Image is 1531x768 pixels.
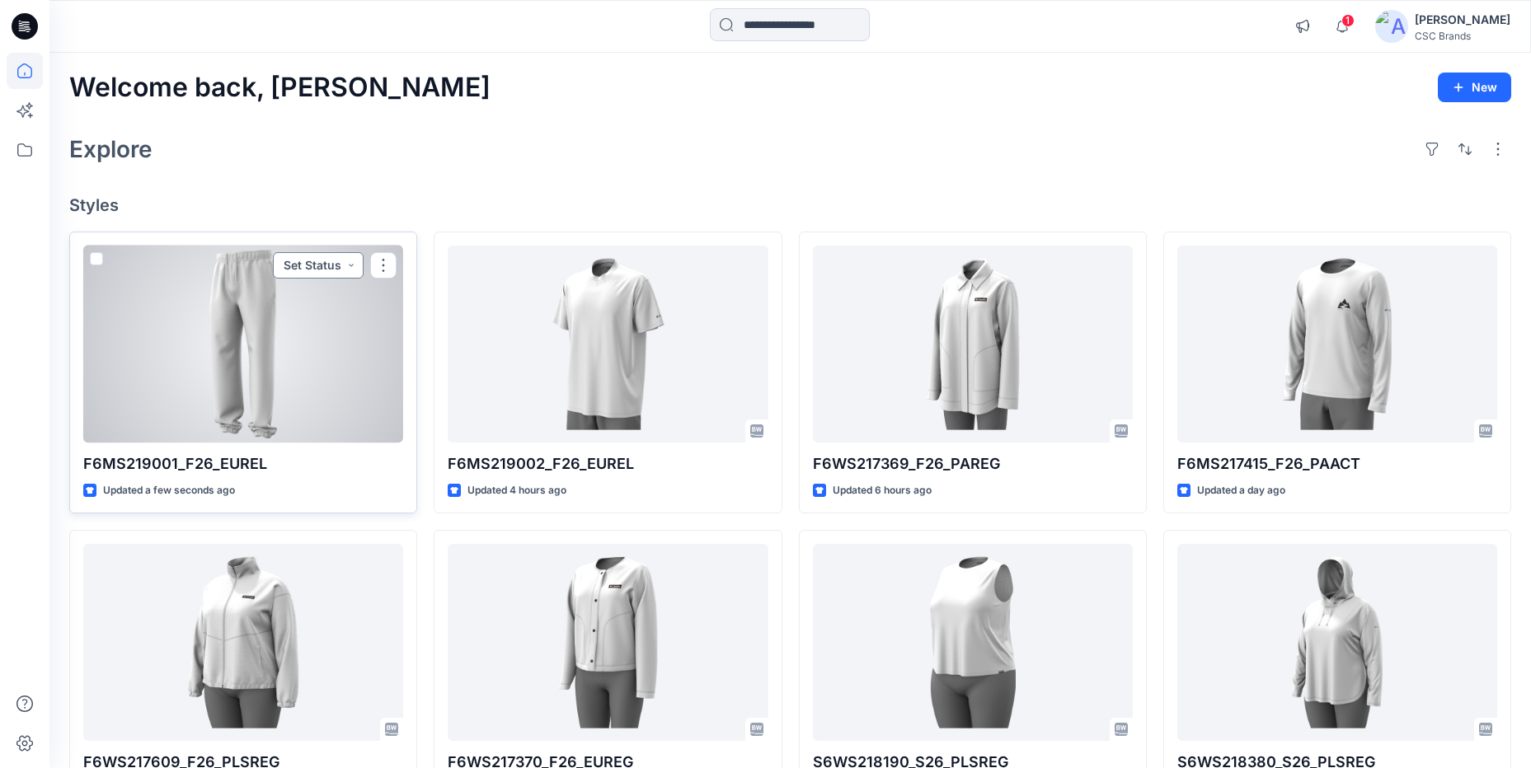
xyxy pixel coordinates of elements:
[1415,10,1510,30] div: [PERSON_NAME]
[448,452,768,475] p: F6MS219002_F26_EUREL
[83,452,403,475] p: F6MS219001_F26_EUREL
[1177,246,1497,443] a: F6MS217415_F26_PAACT
[813,246,1133,443] a: F6WS217369_F26_PAREG
[448,246,768,443] a: F6MS219002_F26_EUREL
[103,482,235,499] p: Updated a few seconds ago
[69,73,491,103] h2: Welcome back, [PERSON_NAME]
[1415,30,1510,42] div: CSC Brands
[448,544,768,741] a: F6WS217370_F26_EUREG
[1197,482,1285,499] p: Updated a day ago
[813,452,1133,475] p: F6WS217369_F26_PAREG
[833,482,932,499] p: Updated 6 hours ago
[69,136,153,162] h2: Explore
[1177,452,1497,475] p: F6MS217415_F26_PAACT
[1438,73,1511,102] button: New
[1341,14,1355,27] span: 1
[83,246,403,443] a: F6MS219001_F26_EUREL
[467,482,566,499] p: Updated 4 hours ago
[1375,10,1408,43] img: avatar
[69,195,1511,215] h4: Styles
[1177,544,1497,741] a: S6WS218380_S26_PLSREG
[83,544,403,741] a: F6WS217609_F26_PLSREG
[813,544,1133,741] a: S6WS218190_S26_PLSREG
